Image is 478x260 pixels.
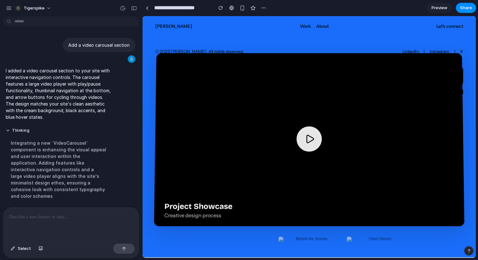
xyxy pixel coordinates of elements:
p: | [281,33,282,38]
span: Preview [432,5,447,11]
span: Tigerspike [24,5,45,11]
a: About [174,7,186,13]
span: Select [18,245,31,252]
a: Work [157,7,169,13]
p: © 2025 [PERSON_NAME]. All rights reserved. [13,33,101,38]
a: LinkedIn [260,33,276,38]
p: I added a video carousel section to your site with interactive navigation controls. The carousel ... [6,67,111,120]
button: Share [456,3,476,13]
h1: [PERSON_NAME] [13,38,321,97]
div: Integrating a new `VideoCarousel` component is enhancing the visual appeal and user interaction w... [6,136,111,203]
a: X [317,33,321,38]
p: | [312,33,313,38]
a: Let's connect [294,7,321,13]
span: Share [460,5,472,11]
a: Instagram [287,33,306,38]
p: Add a video carousel section [68,42,130,48]
button: Tigerspike [12,3,54,13]
a: [PERSON_NAME] [13,7,50,13]
a: Preview [427,3,452,13]
button: Select [8,244,34,254]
